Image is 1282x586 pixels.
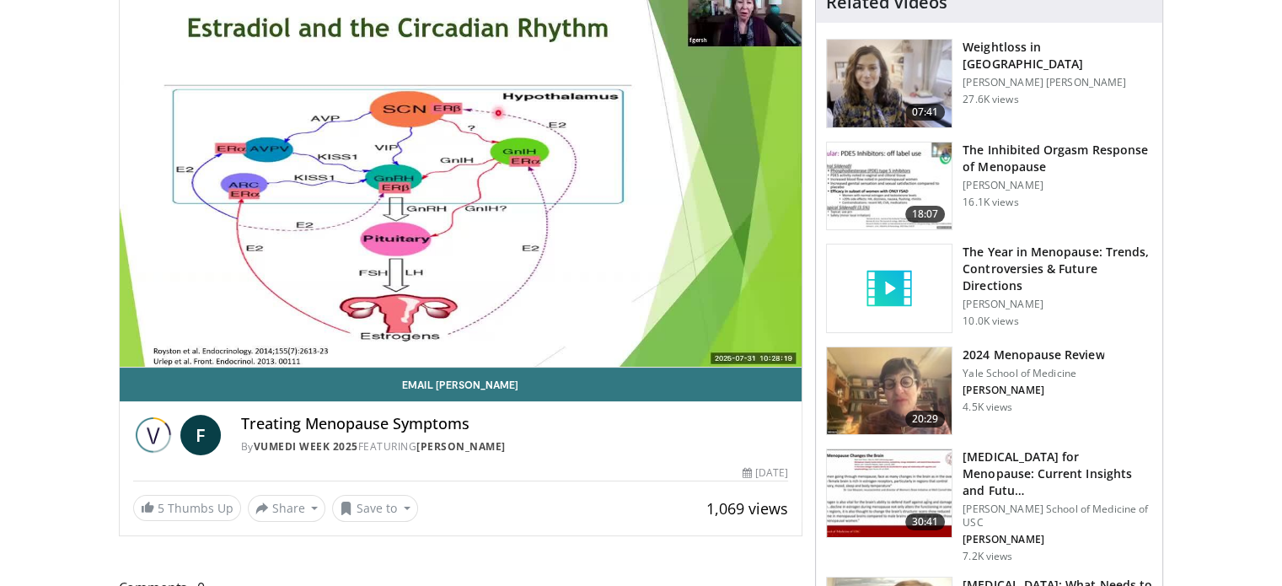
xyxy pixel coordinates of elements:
span: 30:41 [905,513,946,530]
img: 283c0f17-5e2d-42ba-a87c-168d447cdba4.150x105_q85_crop-smart_upscale.jpg [827,142,952,230]
a: Email [PERSON_NAME] [120,368,802,401]
h4: Treating Menopause Symptoms [241,415,789,433]
p: [PERSON_NAME] [963,298,1152,311]
div: [DATE] [743,465,788,481]
a: The Year in Menopause: Trends, Controversies & Future Directions [PERSON_NAME] 10.0K views [826,244,1152,333]
span: 1,069 views [706,498,788,519]
a: 20:29 2024 Menopause Review Yale School of Medicine [PERSON_NAME] 4.5K views [826,347,1152,436]
div: By FEATURING [241,439,789,454]
a: 18:07 The Inhibited Orgasm Response of Menopause [PERSON_NAME] 16.1K views [826,142,1152,231]
a: Vumedi Week 2025 [254,439,358,454]
img: Vumedi Week 2025 [133,415,174,455]
span: 18:07 [905,206,946,223]
p: [PERSON_NAME] School of Medicine of USC [963,503,1152,530]
span: 20:29 [905,411,946,427]
img: 9983fed1-7565-45be-8934-aef1103ce6e2.150x105_q85_crop-smart_upscale.jpg [827,40,952,127]
a: 30:41 [MEDICAL_DATA] for Menopause: Current Insights and Futu… [PERSON_NAME] School of Medicine o... [826,449,1152,563]
p: Yale School of Medicine [963,367,1104,380]
h3: The Year in Menopause: Trends, Controversies & Future Directions [963,244,1152,294]
p: [PERSON_NAME] [963,533,1152,546]
h3: 2024 Menopause Review [963,347,1104,363]
p: 27.6K views [963,93,1018,106]
p: [PERSON_NAME] [963,384,1104,397]
p: 4.5K views [963,401,1012,414]
a: 5 Thumbs Up [133,495,241,521]
h3: [MEDICAL_DATA] for Menopause: Current Insights and Futu… [963,449,1152,499]
p: [PERSON_NAME] [PERSON_NAME] [963,76,1152,89]
img: video_placeholder_short.svg [827,245,952,332]
p: 7.2K views [963,550,1012,563]
a: [PERSON_NAME] [416,439,506,454]
button: Share [248,495,326,522]
h3: Weightloss in [GEOGRAPHIC_DATA] [963,39,1152,73]
h3: The Inhibited Orgasm Response of Menopause [963,142,1152,175]
p: [PERSON_NAME] [963,179,1152,192]
a: F [180,415,221,455]
p: 16.1K views [963,196,1018,209]
span: 07:41 [905,104,946,121]
img: 47271b8a-94f4-49c8-b914-2a3d3af03a9e.150x105_q85_crop-smart_upscale.jpg [827,449,952,537]
button: Save to [332,495,418,522]
p: 10.0K views [963,315,1018,328]
span: 5 [158,500,164,516]
img: 692f135d-47bd-4f7e-b54d-786d036e68d3.150x105_q85_crop-smart_upscale.jpg [827,347,952,435]
a: 07:41 Weightloss in [GEOGRAPHIC_DATA] [PERSON_NAME] [PERSON_NAME] 27.6K views [826,39,1152,128]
